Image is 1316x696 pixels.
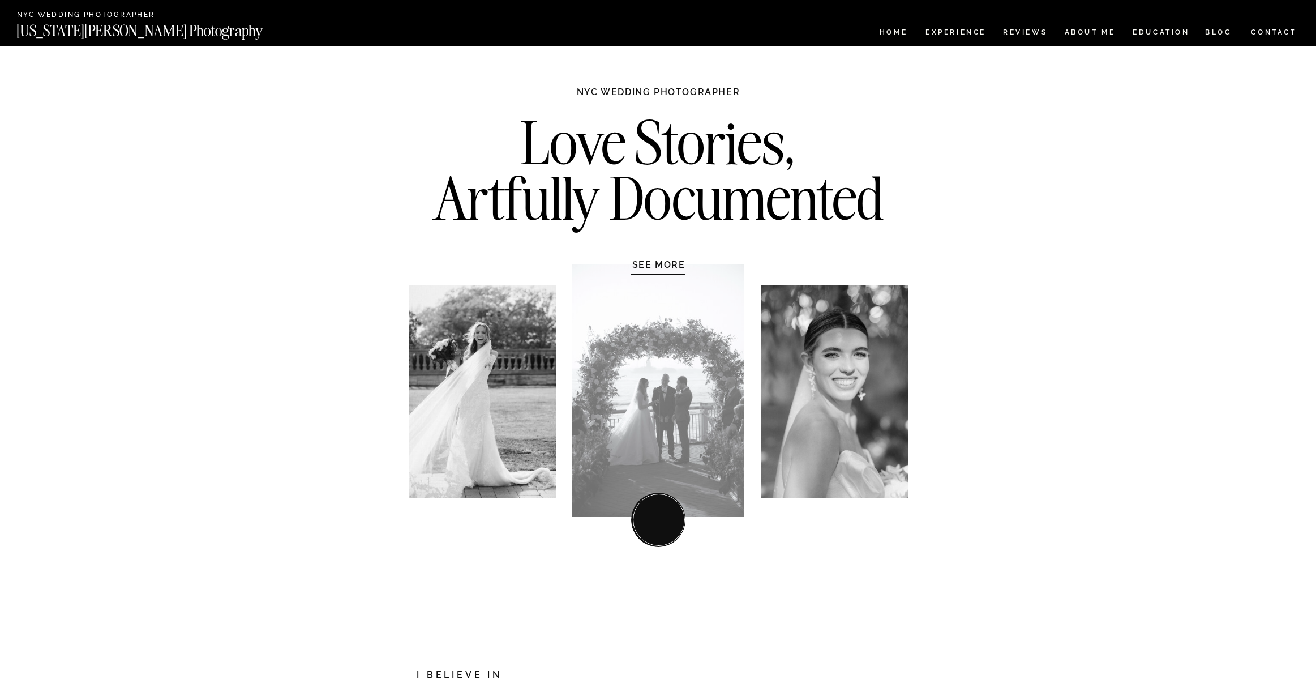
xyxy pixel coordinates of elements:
a: CONTACT [1250,26,1297,39]
h2: I believe in [357,668,562,684]
a: [US_STATE][PERSON_NAME] Photography [16,23,301,33]
a: EDUCATION [1131,29,1191,39]
a: REVIEWS [1003,29,1045,39]
a: NYC Wedding Photographer [17,11,187,20]
a: HOME [877,29,910,39]
a: Experience [925,29,985,39]
a: BLOG [1205,29,1232,39]
h1: NYC WEDDING PHOTOGRAPHER [552,86,765,109]
a: SEE MORE [605,259,713,270]
h2: Love Stories, Artfully Documented [421,115,896,234]
a: ABOUT ME [1064,29,1116,39]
